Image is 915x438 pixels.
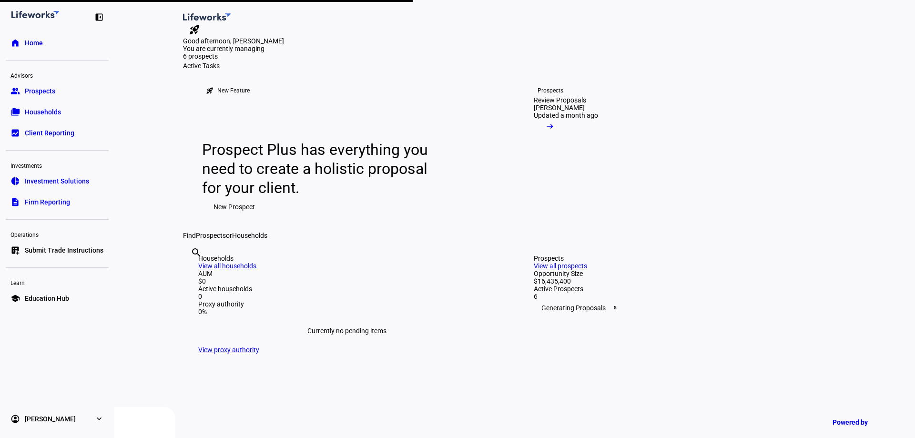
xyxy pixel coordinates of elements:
[25,86,55,96] span: Prospects
[10,107,20,117] eth-mat-symbol: folder_copy
[6,68,109,81] div: Advisors
[611,304,619,312] span: 5
[6,158,109,172] div: Investments
[534,293,831,300] div: 6
[25,38,43,48] span: Home
[25,128,74,138] span: Client Reporting
[6,123,109,143] a: bid_landscapeClient Reporting
[202,140,437,197] div: Prospect Plus has everything you need to create a holistic proposal for your client.
[183,62,846,70] div: Active Tasks
[198,255,496,262] div: Households
[198,316,496,346] div: Currently no pending items
[198,262,256,270] a: View all households
[10,128,20,138] eth-mat-symbol: bid_landscape
[183,37,846,45] div: Good afternoon, [PERSON_NAME]
[198,285,496,293] div: Active households
[10,414,20,424] eth-mat-symbol: account_circle
[198,270,496,277] div: AUM
[94,414,104,424] eth-mat-symbol: expand_more
[534,104,585,112] div: [PERSON_NAME]
[183,45,264,52] span: You are currently managing
[534,262,587,270] a: View all prospects
[6,33,109,52] a: homeHome
[534,300,831,316] div: Generating Proposals
[534,277,831,285] div: $16,435,400
[191,260,193,271] input: Enter name of prospect or household
[198,346,259,354] a: View proxy authority
[6,227,109,241] div: Operations
[191,247,202,258] mat-icon: search
[213,197,255,216] span: New Prospect
[232,232,267,239] span: Households
[534,270,831,277] div: Opportunity Size
[198,277,496,285] div: $0
[198,308,496,316] div: 0%
[545,122,555,131] mat-icon: arrow_right_alt
[538,87,563,94] div: Prospects
[206,87,213,94] mat-icon: rocket_launch
[828,413,901,431] a: Powered by
[198,300,496,308] div: Proxy authority
[6,193,109,212] a: descriptionFirm Reporting
[10,245,20,255] eth-mat-symbol: list_alt_add
[189,24,200,35] mat-icon: rocket_launch
[518,70,677,232] a: ProspectsReview Proposals[PERSON_NAME]Updated a month ago
[10,294,20,303] eth-mat-symbol: school
[534,285,831,293] div: Active Prospects
[25,245,103,255] span: Submit Trade Instructions
[25,176,89,186] span: Investment Solutions
[25,294,69,303] span: Education Hub
[6,81,109,101] a: groupProspects
[217,87,250,94] div: New Feature
[534,255,831,262] div: Prospects
[25,107,61,117] span: Households
[25,197,70,207] span: Firm Reporting
[196,232,226,239] span: Prospects
[10,176,20,186] eth-mat-symbol: pie_chart
[202,197,266,216] button: New Prospect
[10,38,20,48] eth-mat-symbol: home
[10,197,20,207] eth-mat-symbol: description
[94,12,104,22] eth-mat-symbol: left_panel_close
[183,52,278,60] div: 6 prospects
[6,102,109,122] a: folder_copyHouseholds
[25,414,76,424] span: [PERSON_NAME]
[6,275,109,289] div: Learn
[10,86,20,96] eth-mat-symbol: group
[534,112,598,119] div: Updated a month ago
[6,172,109,191] a: pie_chartInvestment Solutions
[198,293,496,300] div: 0
[534,96,586,104] div: Review Proposals
[183,232,846,239] div: Find or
